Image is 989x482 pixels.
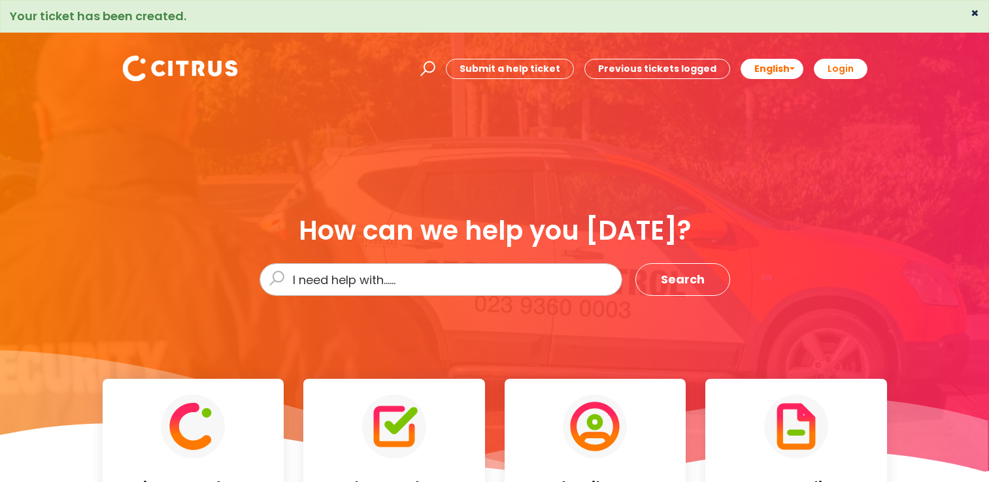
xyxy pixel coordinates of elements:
[260,216,730,245] div: How can we help you [DATE]?
[584,59,730,79] a: Previous tickets logged
[635,263,730,296] button: Search
[971,7,979,19] button: ×
[754,62,790,75] span: English
[260,263,622,296] input: I need help with......
[828,62,854,75] b: Login
[446,59,574,79] a: Submit a help ticket
[814,59,867,79] a: Login
[661,269,705,290] span: Search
